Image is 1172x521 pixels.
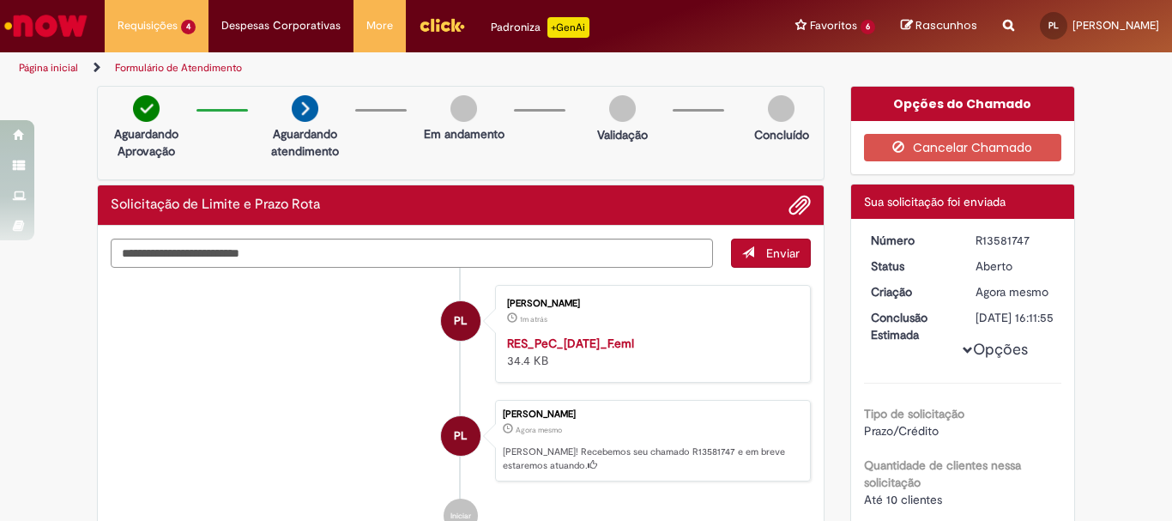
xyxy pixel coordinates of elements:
button: Adicionar anexos [788,194,811,216]
div: Padroniza [491,17,589,38]
span: PL [454,300,467,342]
span: Agora mesmo [976,284,1048,300]
span: Sua solicitação foi enviada [864,194,1006,209]
div: R13581747 [976,232,1055,249]
b: Quantidade de clientes nessa solicitação [864,457,1021,490]
span: Agora mesmo [516,425,562,435]
p: Aguardando atendimento [263,125,347,160]
span: 4 [181,20,196,34]
img: img-circle-grey.png [768,95,794,122]
a: Rascunhos [901,18,977,34]
img: arrow-next.png [292,95,318,122]
span: Enviar [766,245,800,261]
span: More [366,17,393,34]
span: [PERSON_NAME] [1072,18,1159,33]
span: 1m atrás [520,314,547,324]
dt: Status [858,257,964,275]
p: [PERSON_NAME]! Recebemos seu chamado R13581747 e em breve estaremos atuando. [503,445,801,472]
img: check-circle-green.png [133,95,160,122]
p: +GenAi [547,17,589,38]
li: Pedro Francisco Cipriano E Lima [111,400,811,482]
a: Página inicial [19,61,78,75]
div: 30/09/2025 14:11:51 [976,283,1055,300]
dt: Criação [858,283,964,300]
div: [DATE] 16:11:55 [976,309,1055,326]
div: 34.4 KB [507,335,793,369]
span: Requisições [118,17,178,34]
span: PL [1048,20,1059,31]
div: [PERSON_NAME] [503,409,801,420]
time: 30/09/2025 14:11:03 [520,314,547,324]
a: RES_PeC_[DATE]_F.eml [507,336,634,351]
div: Pedro Francisco Cipriano E Lima [441,301,480,341]
p: Aguardando Aprovação [105,125,188,160]
dt: Número [858,232,964,249]
span: Despesas Corporativas [221,17,341,34]
div: [PERSON_NAME] [507,299,793,309]
b: Tipo de solicitação [864,406,964,421]
img: img-circle-grey.png [450,95,477,122]
a: Formulário de Atendimento [115,61,242,75]
img: img-circle-grey.png [609,95,636,122]
p: Concluído [754,126,809,143]
time: 30/09/2025 14:11:51 [516,425,562,435]
div: Pedro Francisco Cipriano E Lima [441,416,480,456]
textarea: Digite sua mensagem aqui... [111,239,713,268]
span: Até 10 clientes [864,492,942,507]
span: Rascunhos [915,17,977,33]
button: Enviar [731,239,811,268]
img: ServiceNow [2,9,90,43]
button: Cancelar Chamado [864,134,1062,161]
span: Favoritos [810,17,857,34]
img: click_logo_yellow_360x200.png [419,12,465,38]
p: Em andamento [424,125,504,142]
div: Opções do Chamado [851,87,1075,121]
span: Prazo/Crédito [864,423,939,439]
ul: Trilhas de página [13,52,769,84]
dt: Conclusão Estimada [858,309,964,343]
span: 6 [861,20,875,34]
span: PL [454,415,467,457]
h2: Solicitação de Limite e Prazo Rota Histórico de tíquete [111,197,320,213]
div: Aberto [976,257,1055,275]
p: Validação [597,126,648,143]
